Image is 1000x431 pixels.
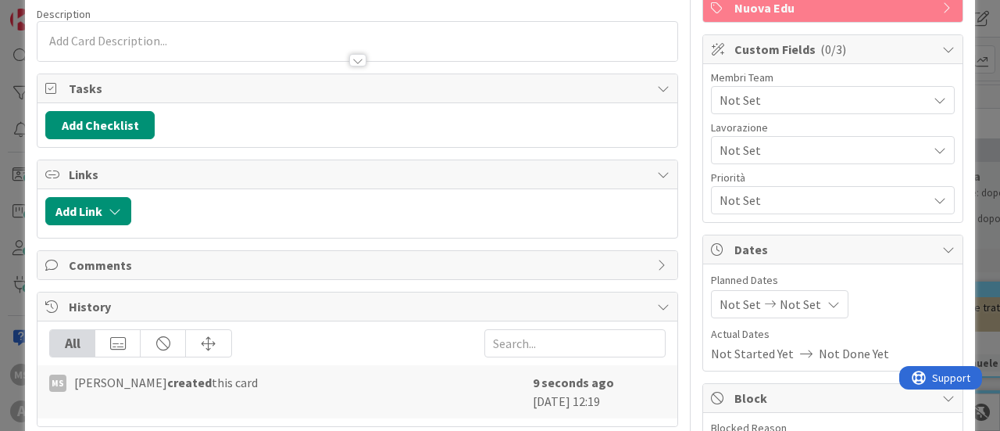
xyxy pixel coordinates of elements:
[720,91,927,110] span: Not Set
[734,240,934,259] span: Dates
[33,2,71,21] span: Support
[37,7,91,21] span: Description
[50,330,95,357] div: All
[69,297,649,316] span: History
[734,40,934,59] span: Custom Fields
[711,344,794,363] span: Not Started Yet
[780,295,821,314] span: Not Set
[720,295,761,314] span: Not Set
[69,165,649,184] span: Links
[720,191,927,210] span: Not Set
[69,256,649,275] span: Comments
[711,72,955,83] div: Membri Team
[45,197,131,225] button: Add Link
[45,111,155,139] button: Add Checklist
[720,139,920,161] span: Not Set
[711,122,955,133] div: Lavorazione
[533,375,614,390] b: 9 seconds ago
[734,389,934,408] span: Block
[819,344,889,363] span: Not Done Yet
[820,41,846,57] span: ( 0/3 )
[711,326,955,343] span: Actual Dates
[711,272,955,289] span: Planned Dates
[49,375,66,392] div: MS
[533,373,666,411] div: [DATE] 12:19
[711,172,955,183] div: Priorità
[74,373,258,392] span: [PERSON_NAME] this card
[484,329,666,357] input: Search...
[69,79,649,98] span: Tasks
[167,375,212,390] b: created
